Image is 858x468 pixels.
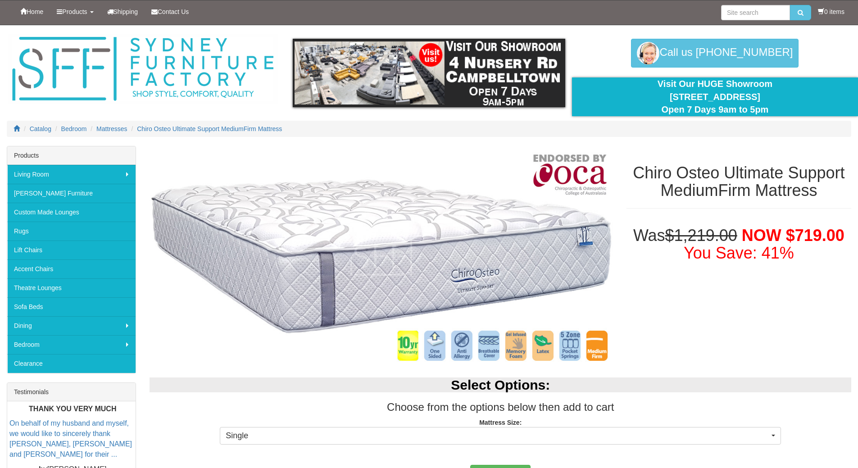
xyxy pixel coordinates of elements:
[7,297,136,316] a: Sofa Beds
[9,420,132,459] a: On behalf of my husband and myself, we would like to sincerely thank [PERSON_NAME], [PERSON_NAME]...
[27,8,43,15] span: Home
[150,401,851,413] h3: Choose from the options below then add to cart
[626,227,851,262] h1: Was
[293,39,565,107] img: showroom.gif
[7,165,136,184] a: Living Room
[8,34,278,104] img: Sydney Furniture Factory
[14,0,50,23] a: Home
[7,354,136,373] a: Clearance
[96,125,127,132] a: Mattresses
[7,203,136,222] a: Custom Made Lounges
[7,184,136,203] a: [PERSON_NAME] Furniture
[7,146,136,165] div: Products
[113,8,138,15] span: Shipping
[62,8,87,15] span: Products
[7,278,136,297] a: Theatre Lounges
[158,8,189,15] span: Contact Us
[29,405,116,413] b: THANK YOU VERY MUCH
[626,164,851,200] h1: Chiro Osteo Ultimate Support MediumFirm Mattress
[7,241,136,259] a: Lift Chairs
[226,430,769,442] span: Single
[100,0,145,23] a: Shipping
[818,7,844,16] li: 0 items
[479,419,522,426] strong: Mattress Size:
[137,125,282,132] a: Chiro Osteo Ultimate Support MediumFirm Mattress
[7,383,136,401] div: Testimonials
[61,125,87,132] a: Bedroom
[50,0,100,23] a: Products
[742,226,844,245] span: NOW $719.00
[7,259,136,278] a: Accent Chairs
[7,222,136,241] a: Rugs
[721,5,790,20] input: Site search
[30,125,51,132] a: Catalog
[220,427,781,445] button: Single
[7,316,136,335] a: Dining
[684,244,794,262] font: You Save: 41%
[665,226,737,245] del: $1,219.00
[451,377,550,392] b: Select Options:
[7,335,136,354] a: Bedroom
[145,0,195,23] a: Contact Us
[579,77,851,116] div: Visit Our HUGE Showroom [STREET_ADDRESS] Open 7 Days 9am to 5pm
